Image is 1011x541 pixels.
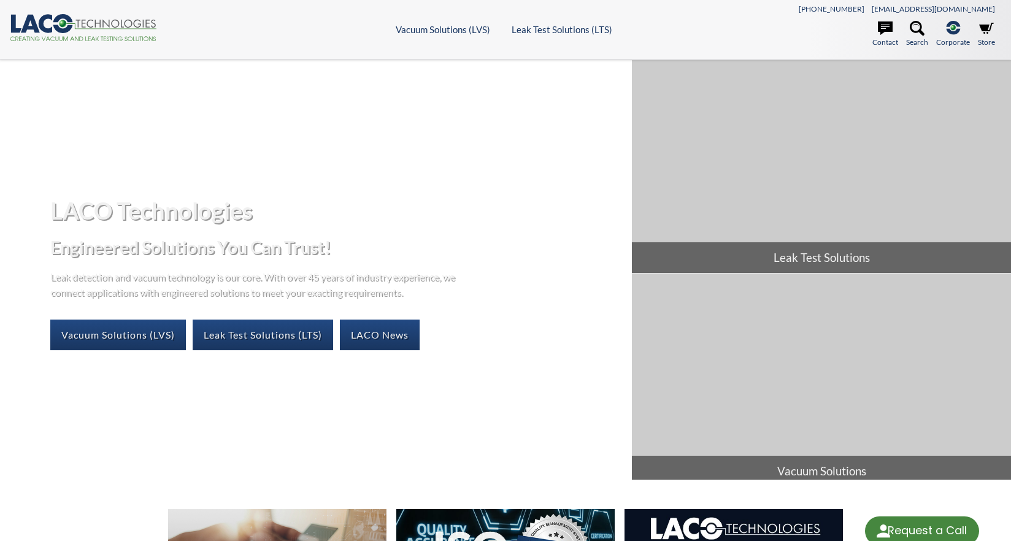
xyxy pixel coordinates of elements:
[799,4,864,13] a: [PHONE_NUMBER]
[50,320,186,350] a: Vacuum Solutions (LVS)
[512,24,612,35] a: Leak Test Solutions (LTS)
[936,36,970,48] span: Corporate
[396,24,490,35] a: Vacuum Solutions (LVS)
[50,196,622,226] h1: LACO Technologies
[632,60,1011,273] a: Leak Test Solutions
[340,320,420,350] a: LACO News
[874,521,893,541] img: round button
[906,21,928,48] a: Search
[632,242,1011,273] span: Leak Test Solutions
[872,4,995,13] a: [EMAIL_ADDRESS][DOMAIN_NAME]
[50,269,461,300] p: Leak detection and vacuum technology is our core. With over 45 years of industry experience, we c...
[50,236,622,259] h2: Engineered Solutions You Can Trust!
[632,456,1011,486] span: Vacuum Solutions
[193,320,333,350] a: Leak Test Solutions (LTS)
[632,274,1011,486] a: Vacuum Solutions
[978,21,995,48] a: Store
[872,21,898,48] a: Contact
